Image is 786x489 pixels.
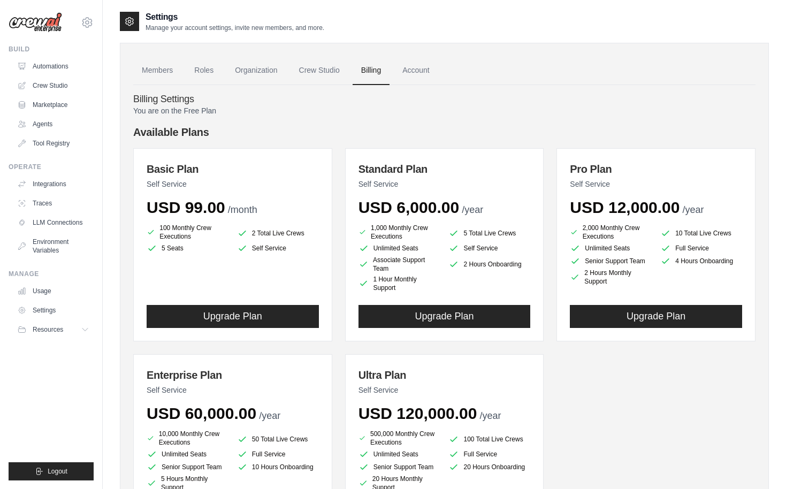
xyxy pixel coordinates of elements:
[480,410,501,421] span: /year
[358,430,440,447] li: 500,000 Monthly Crew Executions
[226,56,286,85] a: Organization
[13,77,94,94] a: Crew Studio
[358,275,440,292] li: 1 Hour Monthly Support
[353,56,390,85] a: Billing
[394,56,438,85] a: Account
[13,96,94,113] a: Marketplace
[13,282,94,300] a: Usage
[13,195,94,212] a: Traces
[448,256,530,273] li: 2 Hours Onboarding
[660,226,742,241] li: 10 Total Live Crews
[358,462,440,472] li: Senior Support Team
[133,94,756,105] h4: Billing Settings
[259,410,280,421] span: /year
[358,305,531,328] button: Upgrade Plan
[448,243,530,254] li: Self Service
[13,116,94,133] a: Agents
[448,226,530,241] li: 5 Total Live Crews
[570,224,652,241] li: 2,000 Monthly Crew Executions
[228,204,257,215] span: /month
[147,179,319,189] p: Self Service
[570,198,680,216] span: USD 12,000.00
[358,368,531,383] h3: Ultra Plan
[146,11,324,24] h2: Settings
[570,179,742,189] p: Self Service
[237,243,319,254] li: Self Service
[147,305,319,328] button: Upgrade Plan
[462,204,483,215] span: /year
[147,243,228,254] li: 5 Seats
[358,243,440,254] li: Unlimited Seats
[358,162,531,177] h3: Standard Plan
[358,404,477,422] span: USD 120,000.00
[448,449,530,460] li: Full Service
[570,269,652,286] li: 2 Hours Monthly Support
[147,368,319,383] h3: Enterprise Plan
[237,462,319,472] li: 10 Hours Onboarding
[9,12,62,33] img: Logo
[13,58,94,75] a: Automations
[237,449,319,460] li: Full Service
[147,162,319,177] h3: Basic Plan
[570,243,652,254] li: Unlimited Seats
[147,198,225,216] span: USD 99.00
[9,270,94,278] div: Manage
[9,163,94,171] div: Operate
[13,233,94,259] a: Environment Variables
[358,256,440,273] li: Associate Support Team
[570,305,742,328] button: Upgrade Plan
[48,467,67,476] span: Logout
[146,24,324,32] p: Manage your account settings, invite new members, and more.
[9,462,94,480] button: Logout
[660,256,742,266] li: 4 Hours Onboarding
[147,462,228,472] li: Senior Support Team
[358,385,531,395] p: Self Service
[358,179,531,189] p: Self Service
[147,449,228,460] li: Unlimited Seats
[13,175,94,193] a: Integrations
[570,162,742,177] h3: Pro Plan
[186,56,222,85] a: Roles
[133,105,756,116] p: You are on the Free Plan
[147,430,228,447] li: 10,000 Monthly Crew Executions
[291,56,348,85] a: Crew Studio
[682,204,704,215] span: /year
[13,321,94,338] button: Resources
[448,432,530,447] li: 100 Total Live Crews
[358,198,459,216] span: USD 6,000.00
[147,385,319,395] p: Self Service
[9,45,94,54] div: Build
[13,302,94,319] a: Settings
[133,56,181,85] a: Members
[147,224,228,241] li: 100 Monthly Crew Executions
[660,243,742,254] li: Full Service
[358,224,440,241] li: 1,000 Monthly Crew Executions
[33,325,63,334] span: Resources
[133,125,756,140] h4: Available Plans
[358,449,440,460] li: Unlimited Seats
[147,404,256,422] span: USD 60,000.00
[13,214,94,231] a: LLM Connections
[570,256,652,266] li: Senior Support Team
[237,226,319,241] li: 2 Total Live Crews
[448,462,530,472] li: 20 Hours Onboarding
[237,432,319,447] li: 50 Total Live Crews
[13,135,94,152] a: Tool Registry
